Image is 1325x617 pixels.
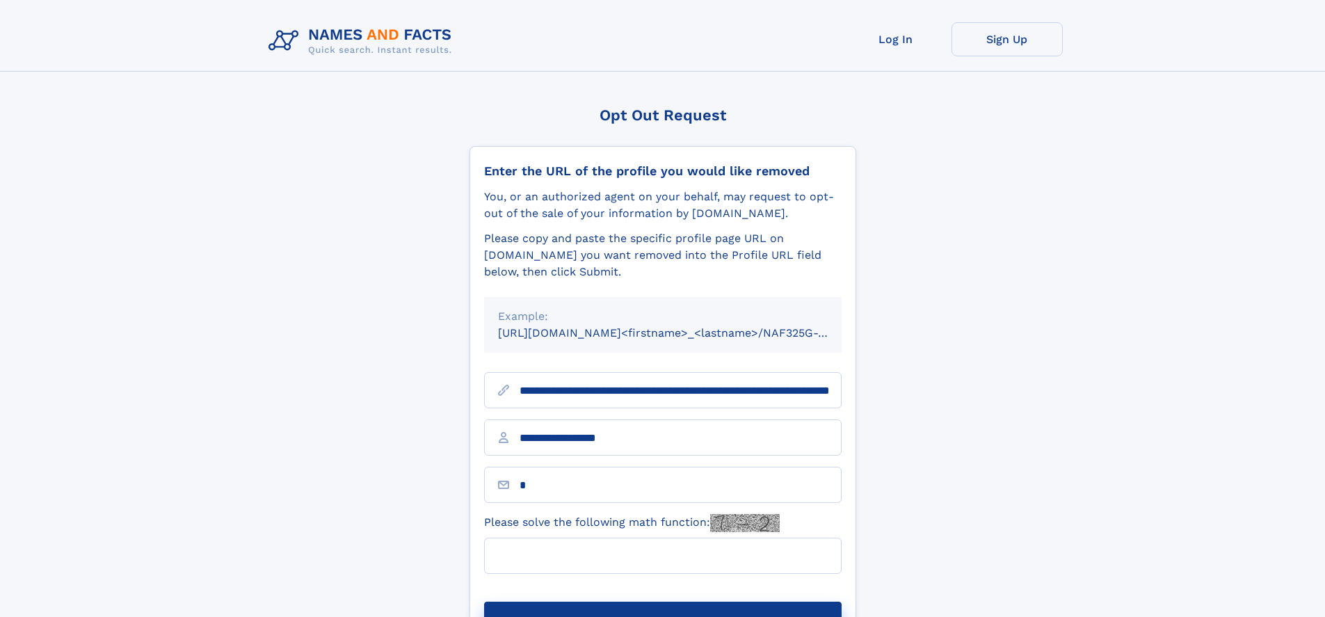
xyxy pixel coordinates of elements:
[263,22,463,60] img: Logo Names and Facts
[469,106,856,124] div: Opt Out Request
[840,22,951,56] a: Log In
[484,230,842,280] div: Please copy and paste the specific profile page URL on [DOMAIN_NAME] you want removed into the Pr...
[484,514,780,532] label: Please solve the following math function:
[951,22,1063,56] a: Sign Up
[484,163,842,179] div: Enter the URL of the profile you would like removed
[498,326,868,339] small: [URL][DOMAIN_NAME]<firstname>_<lastname>/NAF325G-xxxxxxxx
[484,189,842,222] div: You, or an authorized agent on your behalf, may request to opt-out of the sale of your informatio...
[498,308,828,325] div: Example:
